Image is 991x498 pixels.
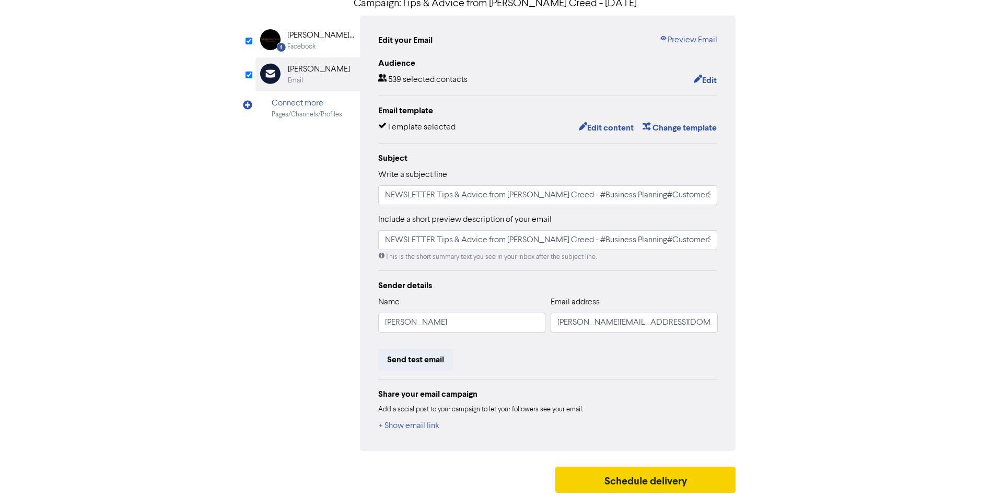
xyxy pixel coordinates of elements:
[378,34,433,46] div: Edit your Email
[272,110,342,120] div: Pages/Channels/Profiles
[287,29,354,42] div: [PERSON_NAME] Creed Advisory Limited
[272,97,342,110] div: Connect more
[378,214,552,226] label: Include a short preview description of your email
[378,419,440,433] button: + Show email link
[693,74,717,87] button: Edit
[659,34,717,46] a: Preview Email
[255,57,360,91] div: [PERSON_NAME]Email
[939,448,991,498] iframe: Chat Widget
[642,121,717,135] button: Change template
[288,76,303,86] div: Email
[378,405,718,415] div: Add a social post to your campaign to let your followers see your email.
[288,63,350,76] div: [PERSON_NAME]
[378,121,456,135] div: Template selected
[378,57,718,69] div: Audience
[578,121,634,135] button: Edit content
[378,349,453,371] button: Send test email
[378,74,468,87] div: 539 selected contacts
[378,104,718,117] div: Email template
[378,252,718,262] div: This is the short summary text you see in your inbox after the subject line.
[555,467,736,493] button: Schedule delivery
[551,296,600,309] label: Email address
[260,29,281,50] img: Facebook
[287,42,316,52] div: Facebook
[378,279,718,292] div: Sender details
[378,152,718,164] div: Subject
[378,169,447,181] label: Write a subject line
[378,388,718,400] div: Share your email campaign
[255,91,360,125] div: Connect morePages/Channels/Profiles
[378,296,400,309] label: Name
[255,23,360,57] div: Facebook [PERSON_NAME] Creed Advisory LimitedFacebook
